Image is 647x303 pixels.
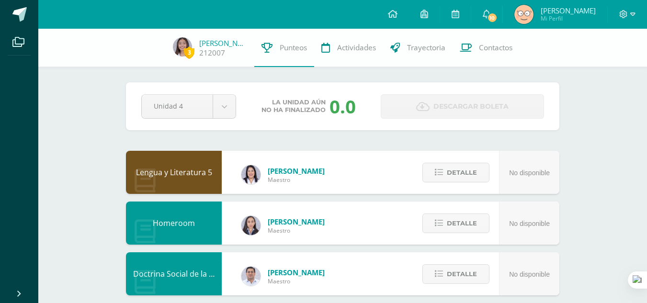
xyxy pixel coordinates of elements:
img: a4edf9b3286cfd43df08ece18344d72f.png [173,37,192,56]
span: Descargar boleta [433,95,509,118]
div: Doctrina Social de la Iglesia [126,252,222,295]
span: [PERSON_NAME] [268,268,325,277]
a: 212007 [199,48,225,58]
div: Lengua y Literatura 5 [126,151,222,194]
span: Contactos [479,43,512,53]
span: Mi Perfil [541,14,596,22]
a: Unidad 4 [142,95,236,118]
span: Detalle [447,164,477,181]
a: Trayectoria [383,29,453,67]
span: Actividades [337,43,376,53]
div: Homeroom [126,202,222,245]
span: [PERSON_NAME] [268,166,325,176]
button: Detalle [422,163,489,182]
span: Detalle [447,214,477,232]
span: 3 [184,46,194,58]
span: Detalle [447,265,477,283]
span: Trayectoria [407,43,445,53]
span: La unidad aún no ha finalizado [261,99,326,114]
a: Contactos [453,29,520,67]
img: 0efa06bf55d835d7f677146712b902f1.png [514,5,533,24]
button: Detalle [422,213,489,233]
span: No disponible [509,270,550,278]
img: 15aaa72b904403ebb7ec886ca542c491.png [241,267,261,286]
img: 35694fb3d471466e11a043d39e0d13e5.png [241,216,261,235]
div: 0.0 [329,94,356,119]
span: [PERSON_NAME] [268,217,325,226]
span: 10 [487,12,497,23]
span: [PERSON_NAME] [541,6,596,15]
a: [PERSON_NAME] [199,38,247,48]
span: Maestro [268,226,325,235]
span: No disponible [509,169,550,177]
button: Detalle [422,264,489,284]
span: Maestro [268,176,325,184]
a: Actividades [314,29,383,67]
span: Maestro [268,277,325,285]
span: Punteos [280,43,307,53]
a: Punteos [254,29,314,67]
span: Unidad 4 [154,95,201,117]
span: No disponible [509,220,550,227]
img: fd1196377973db38ffd7ffd912a4bf7e.png [241,165,261,184]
